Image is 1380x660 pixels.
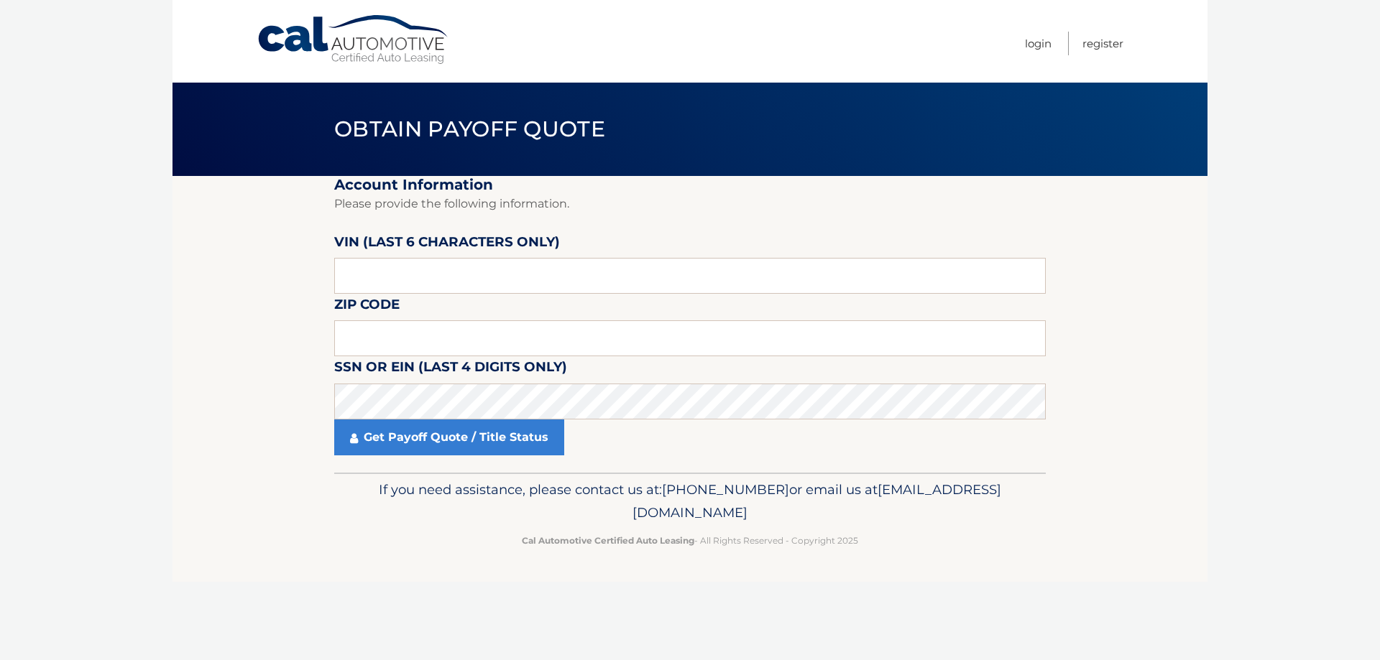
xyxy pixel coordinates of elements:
span: [PHONE_NUMBER] [662,481,789,498]
span: Obtain Payoff Quote [334,116,605,142]
a: Get Payoff Quote / Title Status [334,419,564,455]
p: If you need assistance, please contact us at: or email us at [344,478,1036,524]
h2: Account Information [334,176,1046,194]
p: - All Rights Reserved - Copyright 2025 [344,533,1036,548]
p: Please provide the following information. [334,194,1046,214]
a: Cal Automotive [257,14,451,65]
label: Zip Code [334,294,400,320]
a: Login [1025,32,1052,55]
strong: Cal Automotive Certified Auto Leasing [522,535,694,546]
a: Register [1082,32,1123,55]
label: VIN (last 6 characters only) [334,231,560,258]
label: SSN or EIN (last 4 digits only) [334,356,567,383]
